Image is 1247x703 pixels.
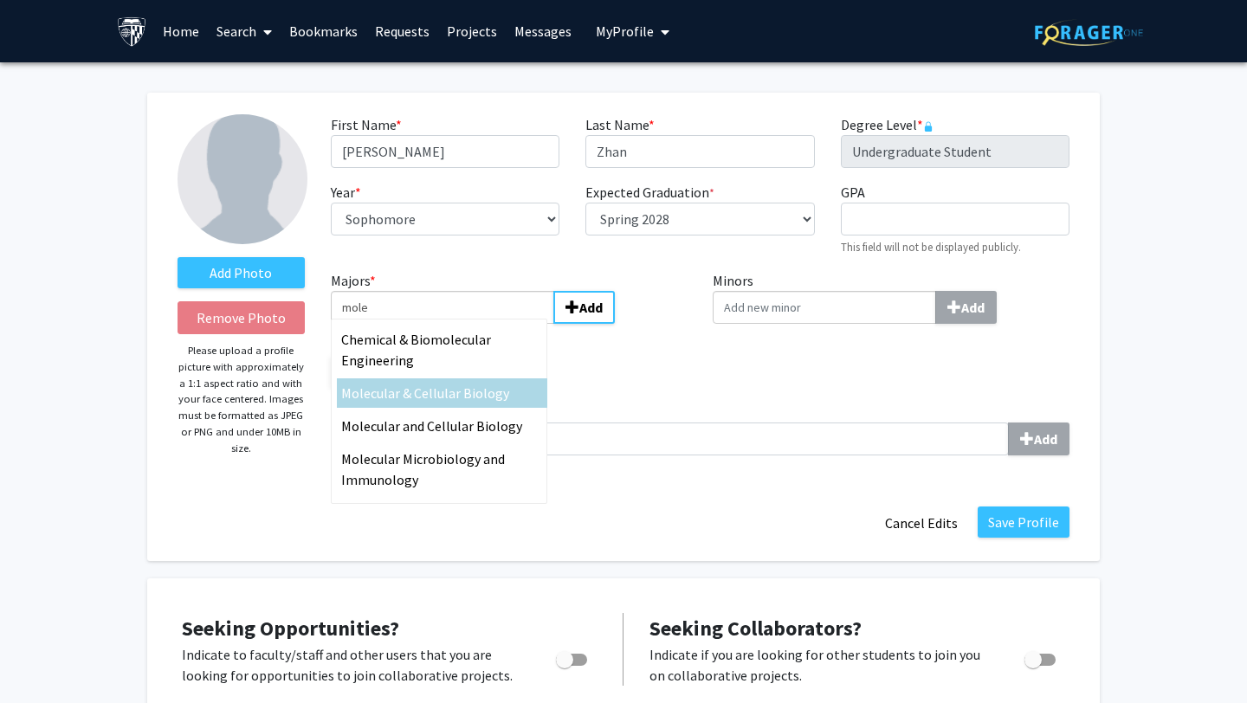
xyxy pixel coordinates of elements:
a: Requests [366,1,438,61]
img: Johns Hopkins University Logo [117,16,147,47]
b: Add [579,299,603,316]
img: ForagerOne Logo [1035,19,1143,46]
p: Indicate to faculty/staff and other users that you are looking for opportunities to join collabor... [182,644,523,686]
b: Add [961,299,985,316]
a: Search [208,1,281,61]
a: Home [154,1,208,61]
button: Majors*Chemical & Biomolecular EngineeringMolecular & Cellular BiologyMolecular and Cellular Biol... [553,291,615,324]
label: AddProfile Picture [178,257,305,288]
p: Indicate if you are looking for other students to join you on collaborative projects. [649,644,992,686]
label: First Name [331,114,402,135]
span: Mole [341,450,371,468]
iframe: Chat [13,625,74,690]
span: Mole [341,384,371,402]
span: cular and Cellular Biology [371,417,522,435]
span: Seeking Collaborators? [649,615,862,642]
svg: This information is provided and automatically updated by Johns Hopkins University and is not edi... [923,121,934,132]
small: This field will not be displayed publicly. [841,240,1021,254]
span: cular & Cellular Biology [371,384,509,402]
label: Year [331,182,361,203]
input: SkillsAdd [331,422,1009,455]
button: Save Profile [978,506,1069,538]
a: Bookmarks [281,1,366,61]
span: cular Engineering [341,331,491,369]
div: Toggle [549,644,597,670]
label: Majors [331,270,688,324]
input: Majors*Chemical & Biomolecular EngineeringMolecular & Cellular BiologyMolecular and Cellular Biol... [331,291,554,324]
span: mole [430,331,462,348]
span: My Profile [596,23,654,40]
img: Profile Picture [178,114,307,244]
i: Indicates a required field [331,473,1069,489]
a: Projects [438,1,506,61]
b: Add [1034,430,1057,448]
div: Toggle [1018,644,1065,670]
span: Mole [341,417,371,435]
button: Remove Photo [178,301,305,334]
span: cular Microbiology and Immunology [341,450,505,488]
button: Minors [935,291,997,324]
span: Chemical & Bio [341,331,430,348]
label: Minors [713,270,1069,324]
label: Last Name [585,114,655,135]
span: Seeking Opportunities? [182,615,399,642]
input: MinorsAdd [713,291,936,324]
label: Expected Graduation [585,182,714,203]
a: Messages [506,1,580,61]
button: Cancel Edits [874,506,969,539]
label: GPA [841,182,865,203]
p: Please upload a profile picture with approximately a 1:1 aspect ratio and with your face centered... [178,343,305,456]
label: Degree Level [841,114,934,135]
label: Skills [331,402,1069,455]
button: Skills [1008,422,1069,455]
